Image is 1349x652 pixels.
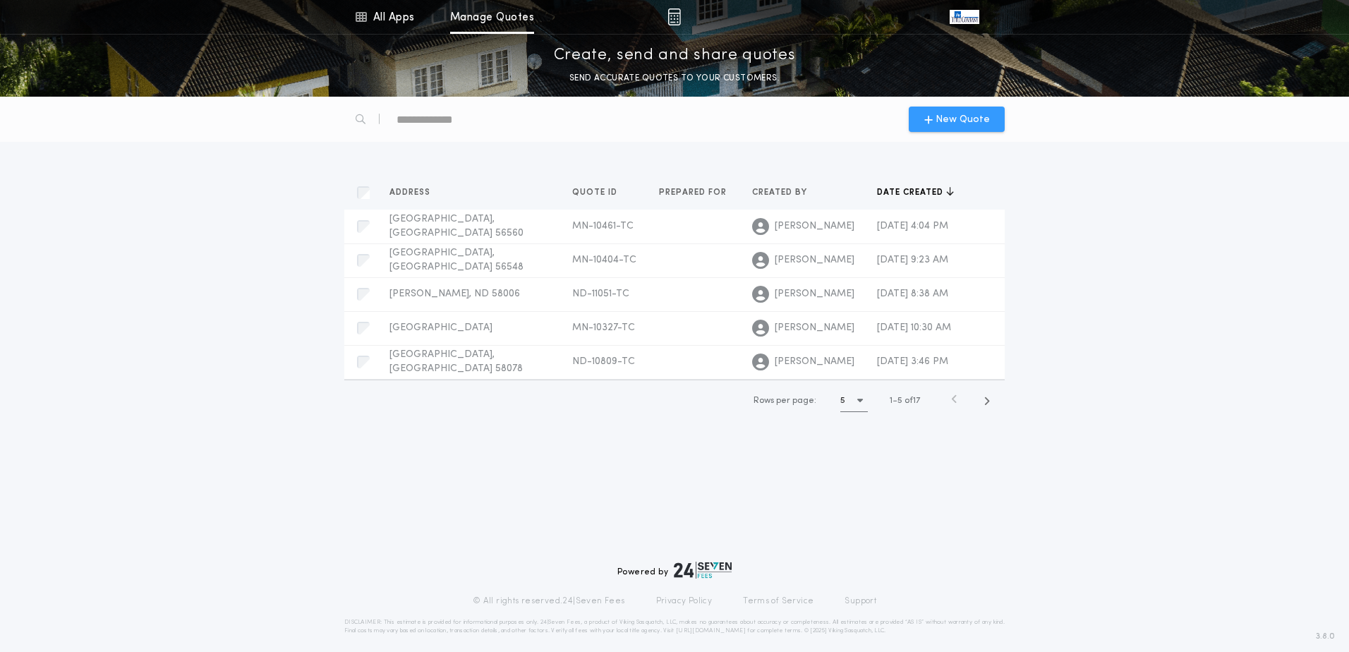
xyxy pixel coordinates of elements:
span: [DATE] 4:04 PM [877,221,948,231]
span: [PERSON_NAME] [775,321,854,335]
span: MN-10404-TC [572,255,636,265]
button: Quote ID [572,186,628,200]
span: New Quote [936,112,990,127]
div: Powered by [617,562,732,579]
a: Privacy Policy [656,596,713,607]
span: 5 [897,397,902,405]
p: SEND ACCURATE QUOTES TO YOUR CUSTOMERS. [569,71,780,85]
span: MN-10461-TC [572,221,634,231]
img: img [667,8,681,25]
button: 5 [840,390,868,412]
button: New Quote [909,107,1005,132]
span: Prepared for [659,187,730,198]
a: [URL][DOMAIN_NAME] [676,628,746,634]
p: © All rights reserved. 24|Seven Fees [473,596,625,607]
span: [PERSON_NAME], ND 58006 [389,289,520,299]
span: [GEOGRAPHIC_DATA] [389,322,492,333]
span: [GEOGRAPHIC_DATA], [GEOGRAPHIC_DATA] 58078 [389,349,523,374]
span: 3.8.0 [1316,630,1335,643]
span: [DATE] 3:46 PM [877,356,948,367]
span: [GEOGRAPHIC_DATA], [GEOGRAPHIC_DATA] 56560 [389,214,524,239]
p: Create, send and share quotes [554,44,796,67]
button: Address [389,186,441,200]
button: Date created [877,186,954,200]
span: [PERSON_NAME] [775,219,854,234]
span: [PERSON_NAME] [775,253,854,267]
span: Address [389,187,433,198]
span: [PERSON_NAME] [775,287,854,301]
span: 1 [890,397,893,405]
span: [GEOGRAPHIC_DATA], [GEOGRAPHIC_DATA] 56548 [389,248,524,272]
span: Created by [752,187,810,198]
span: [DATE] 8:38 AM [877,289,948,299]
span: of 17 [905,394,920,407]
p: DISCLAIMER: This estimate is provided for informational purposes only. 24|Seven Fees, a product o... [344,618,1005,635]
span: ND-11051-TC [572,289,629,299]
img: vs-icon [950,10,979,24]
span: MN-10327-TC [572,322,635,333]
span: Date created [877,187,946,198]
span: Rows per page: [754,397,816,405]
span: [DATE] 9:23 AM [877,255,948,265]
span: [PERSON_NAME] [775,355,854,369]
h1: 5 [840,394,845,408]
span: [DATE] 10:30 AM [877,322,951,333]
button: Created by [752,186,818,200]
a: Terms of Service [743,596,813,607]
img: logo [674,562,732,579]
span: Quote ID [572,187,620,198]
a: Support [845,596,876,607]
span: ND-10809-TC [572,356,635,367]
